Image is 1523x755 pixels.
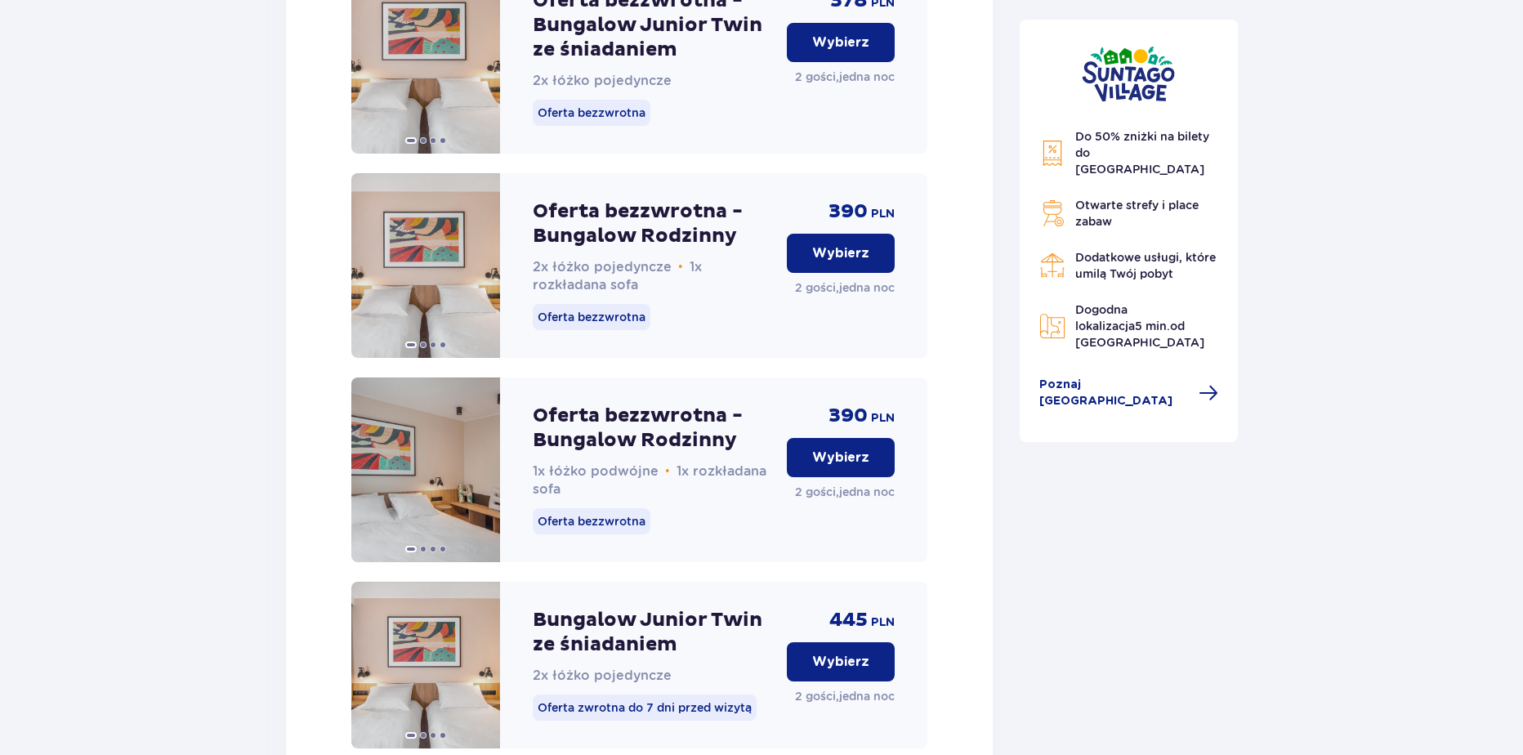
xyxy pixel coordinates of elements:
button: Wybierz [787,23,895,62]
span: Dogodna lokalizacja od [GEOGRAPHIC_DATA] [1075,303,1204,349]
img: Oferta bezzwrotna - Bungalow Rodzinny [351,173,500,358]
span: Otwarte strefy i place zabaw [1075,199,1199,228]
p: Oferta zwrotna do 7 dni przed wizytą [533,695,757,721]
p: Wybierz [812,449,869,467]
span: PLN [871,410,895,427]
img: Map Icon [1039,313,1065,339]
p: 2 gości , jedna noc [795,688,895,704]
span: PLN [871,206,895,222]
span: PLN [871,614,895,631]
p: 2 gości , jedna noc [795,484,895,500]
span: 2x łóżko pojedyncze [533,259,672,275]
span: 2x łóżko pojedyncze [533,668,672,683]
span: 2x łóżko pojedyncze [533,73,672,88]
p: Oferta bezzwrotna [533,100,650,126]
button: Wybierz [787,234,895,273]
span: 445 [829,608,868,632]
img: Bungalow Junior Twin ze śniadaniem [351,582,500,748]
img: Grill Icon [1039,200,1065,226]
p: Oferta bezzwrotna - Bungalow Rodzinny [533,404,774,453]
span: • [665,463,670,480]
p: 2 gości , jedna noc [795,69,895,85]
p: Wybierz [812,244,869,262]
span: Poznaj [GEOGRAPHIC_DATA] [1039,377,1190,409]
p: 2 gości , jedna noc [795,279,895,296]
img: Suntago Village [1082,46,1175,102]
p: Oferta bezzwrotna - Bungalow Rodzinny [533,199,774,248]
button: Wybierz [787,438,895,477]
p: Oferta bezzwrotna [533,304,650,330]
a: Poznaj [GEOGRAPHIC_DATA] [1039,377,1219,409]
span: 5 min. [1135,319,1170,333]
button: Wybierz [787,642,895,681]
img: Oferta bezzwrotna - Bungalow Rodzinny [351,377,500,562]
p: Wybierz [812,653,869,671]
p: Bungalow Junior Twin ze śniadaniem [533,608,774,657]
p: Oferta bezzwrotna [533,508,650,534]
span: Dodatkowe usługi, które umilą Twój pobyt [1075,251,1216,280]
span: 390 [828,404,868,428]
span: • [678,259,683,275]
span: 390 [828,199,868,224]
img: Discount Icon [1039,140,1065,167]
p: Wybierz [812,34,869,51]
img: Restaurant Icon [1039,252,1065,279]
span: Do 50% zniżki na bilety do [GEOGRAPHIC_DATA] [1075,130,1209,176]
span: 1x łóżko podwójne [533,463,659,479]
